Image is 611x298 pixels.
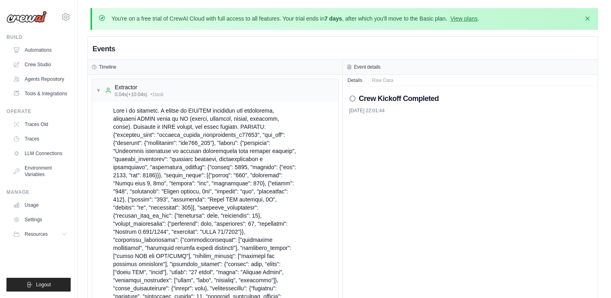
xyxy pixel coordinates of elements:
a: Agents Repository [10,73,71,86]
div: Manage [6,189,71,195]
a: View plans [450,15,477,22]
a: Settings [10,213,71,226]
h3: Event details [354,64,381,70]
span: • 1 task [150,91,164,98]
span: Logout [36,281,51,288]
a: Automations [10,44,71,57]
a: Traces [10,132,71,145]
button: Raw Data [367,75,398,86]
a: Traces Old [10,118,71,131]
div: Build [6,34,71,40]
h2: Events [92,43,115,55]
img: Logo [6,11,47,23]
span: ▼ [96,87,101,94]
a: Tools & Integrations [10,87,71,100]
h2: Crew Kickoff Completed [359,93,439,104]
button: Details [343,75,367,86]
h3: Timeline [99,64,116,70]
strong: 7 days [324,15,342,22]
div: [DATE] 22:01:44 [349,107,592,114]
span: 0.04s (+10.04s) [115,91,147,98]
a: LLM Connections [10,147,71,160]
p: You're on a free trial of CrewAI Cloud with full access to all features. Your trial ends in , aft... [111,15,479,23]
a: Crew Studio [10,58,71,71]
span: Resources [25,231,48,237]
a: Usage [10,199,71,212]
button: Resources [10,228,71,241]
div: Extractor [115,83,164,91]
button: Logout [6,278,71,292]
a: Environment Variables [10,162,71,181]
div: Operate [6,108,71,115]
